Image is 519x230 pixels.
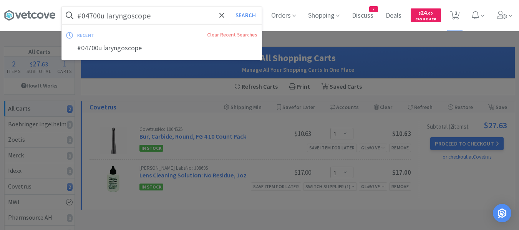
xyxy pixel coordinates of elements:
[62,41,262,55] div: #04700u laryngoscope
[230,7,262,24] button: Search
[62,7,262,24] input: Search by item, sku, manufacturer, ingredient, size...
[411,5,441,26] a: $24.00Cash Back
[370,7,378,12] span: 7
[427,11,433,16] span: . 00
[207,31,257,38] a: Clear Recent Searches
[447,13,463,20] a: 2
[349,12,376,19] a: Discuss7
[419,11,421,16] span: $
[383,12,405,19] a: Deals
[419,9,433,16] span: 24
[415,17,436,22] span: Cash Back
[493,204,511,222] div: Open Intercom Messenger
[77,29,151,41] div: recent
